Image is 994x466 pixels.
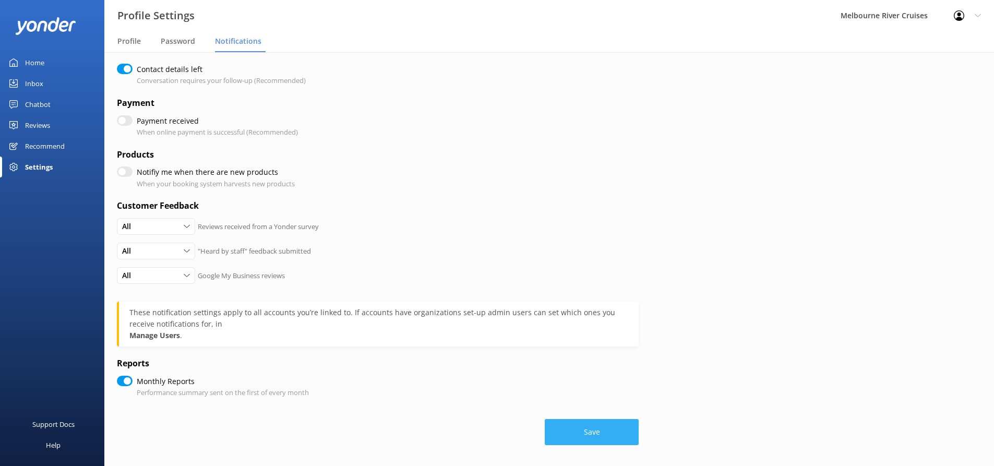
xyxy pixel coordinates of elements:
[25,52,44,73] div: Home
[117,148,639,162] h4: Products
[129,307,628,341] div: .
[137,166,290,178] label: Notifiy me when there are new products
[122,245,137,257] span: All
[25,94,51,115] div: Chatbot
[137,127,298,138] p: When online payment is successful (Recommended)
[117,36,141,46] span: Profile
[137,178,295,189] p: When your booking system harvests new products
[198,246,311,257] p: "Heard by staff" feedback submitted
[117,199,639,213] h4: Customer Feedback
[161,36,195,46] span: Password
[122,270,137,281] span: All
[137,376,304,387] label: Monthly Reports
[16,17,76,34] img: yonder-white-logo.png
[25,115,50,136] div: Reviews
[25,136,65,157] div: Recommend
[117,97,639,110] h4: Payment
[46,435,61,456] div: Help
[198,221,319,232] p: Reviews received from a Yonder survey
[198,270,285,281] p: Google My Business reviews
[25,73,43,94] div: Inbox
[137,115,293,127] label: Payment received
[129,330,180,340] strong: Manage Users
[25,157,53,177] div: Settings
[129,307,628,330] div: These notification settings apply to all accounts you’re linked to. If accounts have organization...
[117,7,195,24] h3: Profile Settings
[117,357,639,371] h4: Reports
[545,419,639,445] button: Save
[137,64,301,75] label: Contact details left
[122,221,137,232] span: All
[32,414,75,435] div: Support Docs
[215,36,261,46] span: Notifications
[137,387,309,398] p: Performance summary sent on the first of every month
[137,75,306,86] p: Conversation requires your follow-up (Recommended)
